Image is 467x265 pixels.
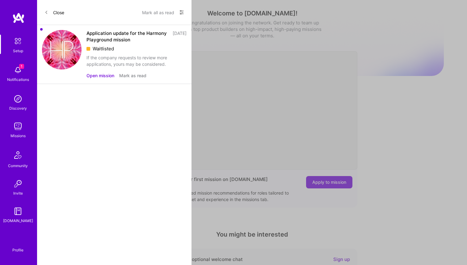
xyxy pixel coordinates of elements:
div: Setup [13,48,23,54]
img: Community [11,148,25,162]
button: Open mission [86,72,114,79]
img: bell [12,64,24,76]
a: Profile [10,240,26,253]
div: [DATE] [173,30,187,43]
img: discovery [12,93,24,105]
img: guide book [12,205,24,217]
div: Discovery [9,105,27,111]
div: Profile [12,247,23,253]
img: Company Logo [42,30,82,69]
div: Notifications [7,76,29,83]
div: Waitlisted [86,45,187,52]
div: Application update for the Harmony Playground mission [86,30,169,43]
div: Missions [11,132,26,139]
div: Invite [13,190,23,196]
button: Mark all as read [142,7,174,17]
div: Community [8,162,28,169]
button: Mark as read [119,72,146,79]
img: Invite [12,178,24,190]
div: [DOMAIN_NAME] [3,217,33,224]
span: 1 [19,64,24,69]
img: logo [12,12,25,23]
div: If the company requests to review more applications, yours may be considered. [86,54,187,67]
img: setup [11,35,24,48]
button: Close [44,7,64,17]
img: teamwork [12,120,24,132]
